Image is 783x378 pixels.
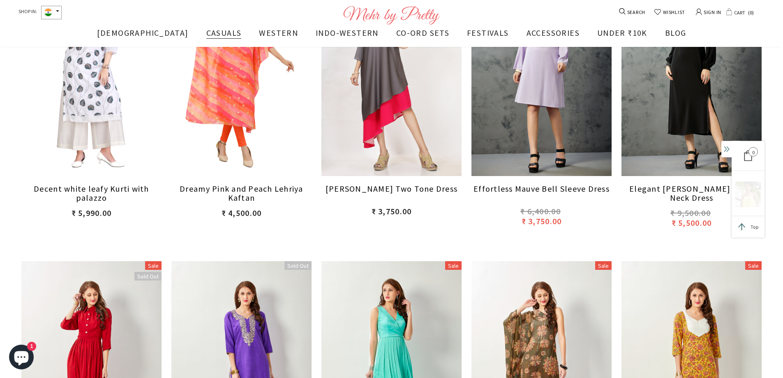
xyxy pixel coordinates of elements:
[97,26,189,46] a: [DEMOGRAPHIC_DATA]
[316,26,379,46] a: INDO-WESTERN
[621,184,762,206] a: Elegant [PERSON_NAME] Cross Neck Dress
[597,26,647,46] a: UNDER ₹10K
[665,26,686,46] a: BLOG
[743,150,753,161] div: 0
[629,183,754,203] span: Elegant [PERSON_NAME] Cross Neck Dress
[702,7,721,17] span: SIGN IN
[259,26,298,46] a: WESTERN
[654,8,685,17] a: WISHLIST
[7,345,36,371] inbox-online-store-chat: Shopify online store chat
[726,7,755,17] a: CART 0
[471,184,612,205] a: Effortless Mauve Bell Sleeve Dress
[527,28,580,38] span: ACCESSORIES
[18,6,37,19] span: SHOP IN:
[396,28,449,38] span: CO-ORD SETS
[520,206,561,216] span: ₹ 6,400.00
[746,7,755,17] span: 0
[748,147,758,156] span: 0
[34,183,149,203] span: Decent white leafy Kurti with palazzo
[396,26,449,46] a: CO-ORD SETS
[597,28,647,38] span: UNDER ₹10K
[732,7,746,17] span: CART
[97,28,189,38] span: [DEMOGRAPHIC_DATA]
[316,28,379,38] span: INDO-WESTERN
[620,8,646,17] a: SEARCH
[180,183,303,203] span: Dreamy Pink and Peach Lehriya Kaftan
[259,28,298,38] span: WESTERN
[222,208,262,218] span: ₹ 4,500.00
[672,218,712,228] span: ₹ 5,500.00
[665,28,686,38] span: BLOG
[473,183,610,194] span: Effortless Mauve Bell Sleeve Dress
[206,28,242,38] span: CASUALS
[372,206,412,216] span: ₹ 3,750.00
[661,8,685,17] span: WISHLIST
[171,184,312,206] a: Dreamy Pink and Peach Lehriya Kaftan
[751,224,758,230] span: Top
[72,208,112,218] span: ₹ 5,990.00
[321,184,462,205] a: [PERSON_NAME] Two Tone Dress
[527,26,580,46] a: ACCESSORIES
[467,28,509,38] span: FESTIVALS
[626,8,646,17] span: SEARCH
[735,181,761,207] img: 8_x300.png
[326,183,457,194] span: [PERSON_NAME] Two Tone Dress
[522,216,562,226] span: ₹ 3,750.00
[21,184,162,206] a: Decent white leafy Kurti with palazzo
[206,26,242,46] a: CASUALS
[696,5,721,18] a: SIGN IN
[670,208,711,218] span: ₹ 9,500.00
[343,6,440,25] img: Logo Footer
[467,26,509,46] a: FESTIVALS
